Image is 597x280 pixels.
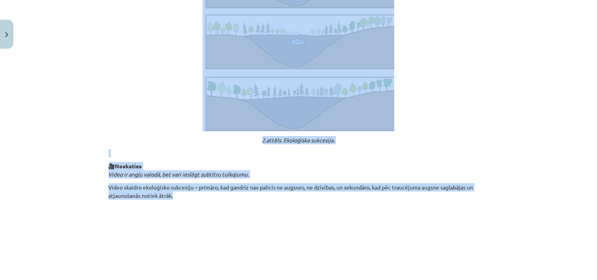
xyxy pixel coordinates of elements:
p: 🎥 [109,162,489,179]
strong: Noskaties [115,162,142,169]
em: 2.attēls. Ekoloģiska sukcesija. [262,136,335,144]
em: Video ir angļu valodā, bet vari ieslēgt subtitru tulkojumu. [109,171,249,178]
p: Video skaidro ekoloģisko sukcesiju – primāro, kad gandrīz nav palicis ne augsnes, ne dzīvības, un... [109,183,489,200]
img: icon-close-lesson-0947bae3869378f0d4975bcd49f059093ad1ed9edebbc8119c70593378902aed.svg [5,32,8,37]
